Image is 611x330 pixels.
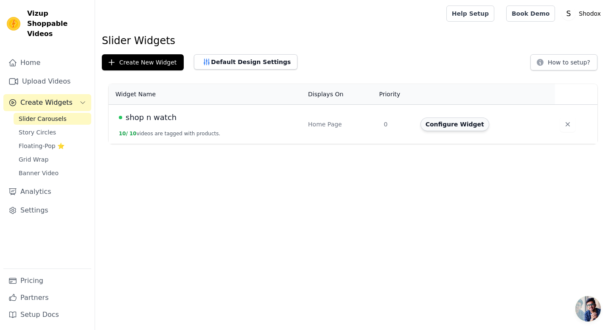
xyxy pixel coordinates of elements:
[530,54,597,70] button: How to setup?
[102,54,184,70] button: Create New Widget
[19,169,59,177] span: Banner Video
[3,183,91,200] a: Analytics
[19,115,67,123] span: Slider Carousels
[575,6,604,21] p: Shodox
[19,155,48,164] span: Grid Wrap
[119,131,128,137] span: 10 /
[530,60,597,68] a: How to setup?
[14,140,91,152] a: Floating-Pop ⭐
[420,117,489,131] button: Configure Widget
[3,54,91,71] a: Home
[126,112,177,123] span: shop n watch
[119,116,122,119] span: Live Published
[3,289,91,306] a: Partners
[7,17,20,31] img: Vizup
[562,6,604,21] button: S Shodox
[19,128,56,137] span: Story Circles
[378,105,415,144] td: 0
[19,142,64,150] span: Floating-Pop ⭐
[129,131,137,137] span: 10
[14,154,91,165] a: Grid Wrap
[560,117,575,132] button: Delete widget
[3,202,91,219] a: Settings
[14,113,91,125] a: Slider Carousels
[378,84,415,105] th: Priority
[119,130,220,137] button: 10/ 10videos are tagged with products.
[109,84,303,105] th: Widget Name
[506,6,555,22] a: Book Demo
[27,8,88,39] span: Vizup Shoppable Videos
[3,272,91,289] a: Pricing
[308,120,373,129] div: Home Page
[303,84,378,105] th: Displays On
[575,296,601,322] a: Open chat
[14,126,91,138] a: Story Circles
[3,94,91,111] button: Create Widgets
[20,98,73,108] span: Create Widgets
[194,54,297,70] button: Default Design Settings
[3,73,91,90] a: Upload Videos
[446,6,494,22] a: Help Setup
[14,167,91,179] a: Banner Video
[566,9,571,18] text: S
[102,34,604,48] h1: Slider Widgets
[3,306,91,323] a: Setup Docs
